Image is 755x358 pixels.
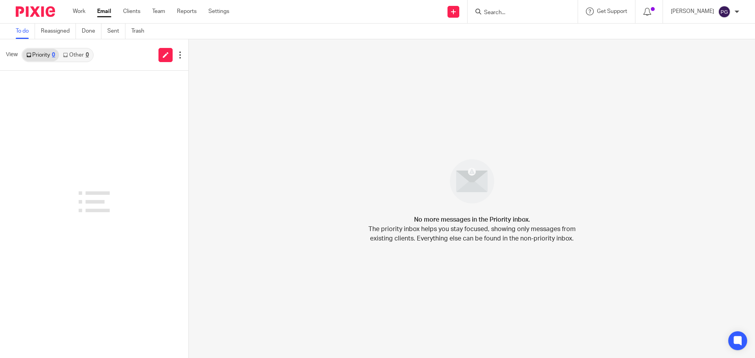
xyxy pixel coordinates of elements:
[445,154,499,209] img: image
[483,9,554,17] input: Search
[414,215,530,224] h4: No more messages in the Priority inbox.
[6,51,18,59] span: View
[22,49,59,61] a: Priority0
[152,7,165,15] a: Team
[597,9,627,14] span: Get Support
[82,24,101,39] a: Done
[123,7,140,15] a: Clients
[208,7,229,15] a: Settings
[368,224,576,243] p: The priority inbox helps you stay focused, showing only messages from existing clients. Everythin...
[177,7,197,15] a: Reports
[107,24,125,39] a: Sent
[41,24,76,39] a: Reassigned
[86,52,89,58] div: 0
[97,7,111,15] a: Email
[16,24,35,39] a: To do
[16,6,55,17] img: Pixie
[131,24,150,39] a: Trash
[59,49,92,61] a: Other0
[73,7,85,15] a: Work
[718,6,731,18] img: svg%3E
[671,7,714,15] p: [PERSON_NAME]
[52,52,55,58] div: 0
